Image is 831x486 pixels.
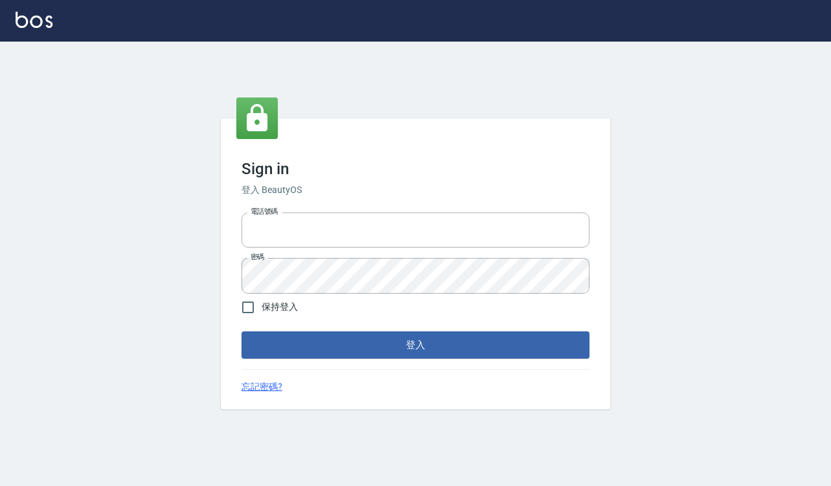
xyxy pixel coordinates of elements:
span: 保持登入 [262,300,298,314]
a: 忘記密碼? [242,380,282,394]
h3: Sign in [242,160,589,178]
label: 電話號碼 [251,207,278,216]
h6: 登入 BeautyOS [242,183,589,197]
label: 密碼 [251,252,264,262]
button: 登入 [242,331,589,359]
img: Logo [16,12,53,28]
